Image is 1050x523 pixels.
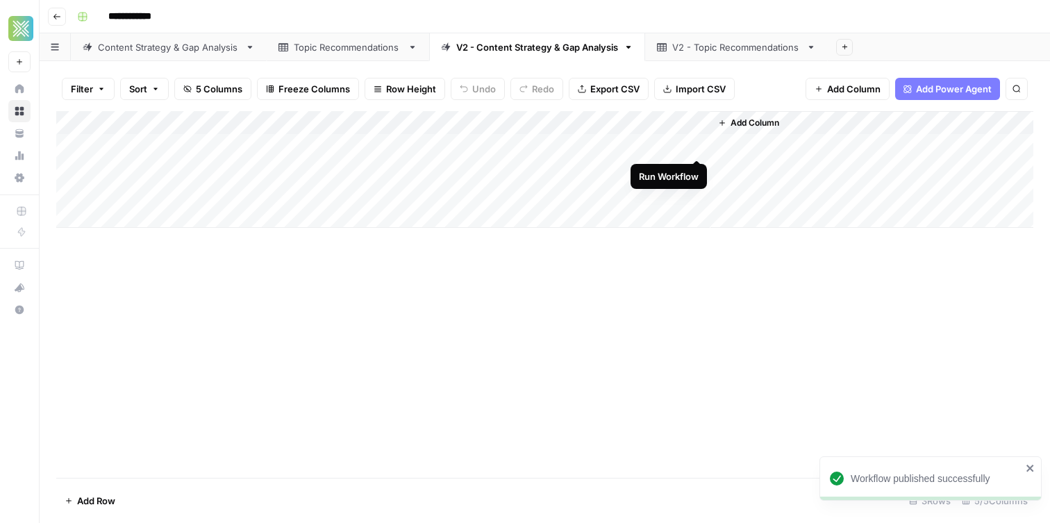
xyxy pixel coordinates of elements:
[590,82,640,96] span: Export CSV
[712,114,785,132] button: Add Column
[98,40,240,54] div: Content Strategy & Gap Analysis
[731,117,779,129] span: Add Column
[532,82,554,96] span: Redo
[916,82,992,96] span: Add Power Agent
[654,78,735,100] button: Import CSV
[174,78,251,100] button: 5 Columns
[895,78,1000,100] button: Add Power Agent
[8,16,33,41] img: Xponent21 Logo
[386,82,436,96] span: Row Height
[294,40,402,54] div: Topic Recommendations
[956,490,1033,512] div: 5/5 Columns
[8,276,31,299] button: What's new?
[8,78,31,100] a: Home
[196,82,242,96] span: 5 Columns
[806,78,890,100] button: Add Column
[120,78,169,100] button: Sort
[1026,463,1035,474] button: close
[62,78,115,100] button: Filter
[71,82,93,96] span: Filter
[8,122,31,144] a: Your Data
[645,33,828,61] a: V2 - Topic Recommendations
[8,167,31,189] a: Settings
[510,78,563,100] button: Redo
[827,82,881,96] span: Add Column
[8,100,31,122] a: Browse
[903,490,956,512] div: 3 Rows
[569,78,649,100] button: Export CSV
[676,82,726,96] span: Import CSV
[129,82,147,96] span: Sort
[456,40,618,54] div: V2 - Content Strategy & Gap Analysis
[8,299,31,321] button: Help + Support
[672,40,801,54] div: V2 - Topic Recommendations
[365,78,445,100] button: Row Height
[639,169,699,183] div: Run Workflow
[257,78,359,100] button: Freeze Columns
[267,33,429,61] a: Topic Recommendations
[451,78,505,100] button: Undo
[8,144,31,167] a: Usage
[56,490,124,512] button: Add Row
[851,472,1022,485] div: Workflow published successfully
[77,494,115,508] span: Add Row
[472,82,496,96] span: Undo
[429,33,645,61] a: V2 - Content Strategy & Gap Analysis
[8,254,31,276] a: AirOps Academy
[71,33,267,61] a: Content Strategy & Gap Analysis
[9,277,30,298] div: What's new?
[8,11,31,46] button: Workspace: Xponent21
[278,82,350,96] span: Freeze Columns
